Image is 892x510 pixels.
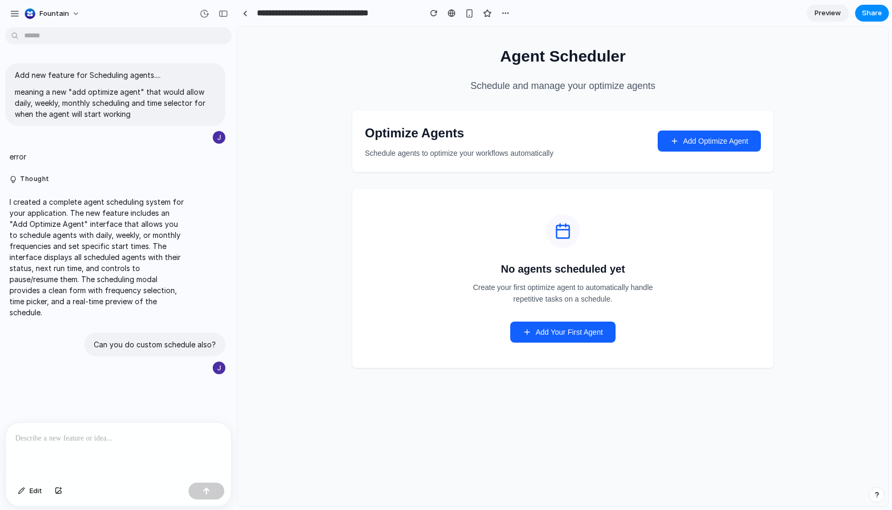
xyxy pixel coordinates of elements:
[273,295,378,316] button: Add Your First Agent
[115,52,536,67] p: Schedule and manage your optimize agents
[127,96,316,116] h2: Optimize Agents
[15,69,216,81] p: Add new feature for Scheduling agents....
[94,339,216,350] p: Can you do custom schedule also?
[220,255,431,278] p: Create your first optimize agent to automatically handle repetitive tasks on a schedule.
[9,151,26,162] p: error
[115,17,536,42] h1: Agent Scheduler
[807,5,849,22] a: Preview
[39,8,69,19] span: Fountain
[29,486,42,496] span: Edit
[9,196,185,318] p: I created a complete agent scheduling system for your application. The new feature includes an "A...
[815,8,841,18] span: Preview
[127,121,316,132] p: Schedule agents to optimize your workflows automatically
[862,8,882,18] span: Share
[420,104,523,125] button: Add Optimize Agent
[445,110,511,118] span: Add Optimize Agent
[855,5,889,22] button: Share
[21,5,85,22] button: Fountain
[140,234,511,251] h3: No agents scheduled yet
[15,86,216,119] p: meaning a new "add optimize agent" that would allow daily, weekly, monthly scheduling and time se...
[298,301,365,309] span: Add Your First Agent
[13,483,47,499] button: Edit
